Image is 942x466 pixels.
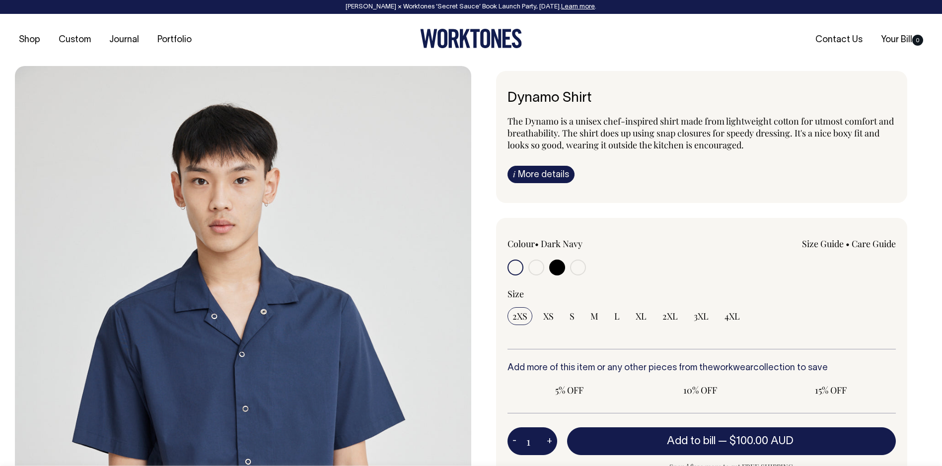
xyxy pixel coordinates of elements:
[105,32,143,48] a: Journal
[153,32,196,48] a: Portfolio
[694,310,709,322] span: 3XL
[507,91,896,106] h6: Dynamo Shirt
[567,427,896,455] button: Add to bill —$100.00 AUD
[15,32,44,48] a: Shop
[718,436,796,446] span: —
[507,288,896,300] div: Size
[768,381,893,399] input: 15% OFF
[852,238,896,250] a: Care Guide
[912,35,923,46] span: 0
[713,364,753,372] a: workwear
[773,384,888,396] span: 15% OFF
[507,115,894,151] span: The Dynamo is a unisex chef-inspired shirt made from lightweight cotton for utmost comfort and br...
[585,307,603,325] input: M
[507,238,663,250] div: Colour
[543,310,554,322] span: XS
[636,310,647,322] span: XL
[643,384,757,396] span: 10% OFF
[631,307,652,325] input: XL
[667,436,716,446] span: Add to bill
[662,310,678,322] span: 2XL
[565,307,580,325] input: S
[512,310,527,322] span: 2XS
[541,238,582,250] label: Dark Navy
[507,363,896,373] h6: Add more of this item or any other pieces from the collection to save
[507,166,575,183] a: iMore details
[729,436,794,446] span: $100.00 AUD
[507,307,532,325] input: 2XS
[846,238,850,250] span: •
[561,4,595,10] a: Learn more
[877,32,927,48] a: Your Bill0
[507,431,521,451] button: -
[512,384,627,396] span: 5% OFF
[513,169,515,179] span: i
[802,238,844,250] a: Size Guide
[55,32,95,48] a: Custom
[535,238,539,250] span: •
[657,307,683,325] input: 2XL
[811,32,867,48] a: Contact Us
[720,307,745,325] input: 4XL
[10,3,932,10] div: [PERSON_NAME] × Worktones ‘Secret Sauce’ Book Launch Party, [DATE]. .
[638,381,762,399] input: 10% OFF
[609,307,625,325] input: L
[689,307,714,325] input: 3XL
[538,307,559,325] input: XS
[507,381,632,399] input: 5% OFF
[590,310,598,322] span: M
[725,310,740,322] span: 4XL
[542,431,557,451] button: +
[570,310,575,322] span: S
[614,310,620,322] span: L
